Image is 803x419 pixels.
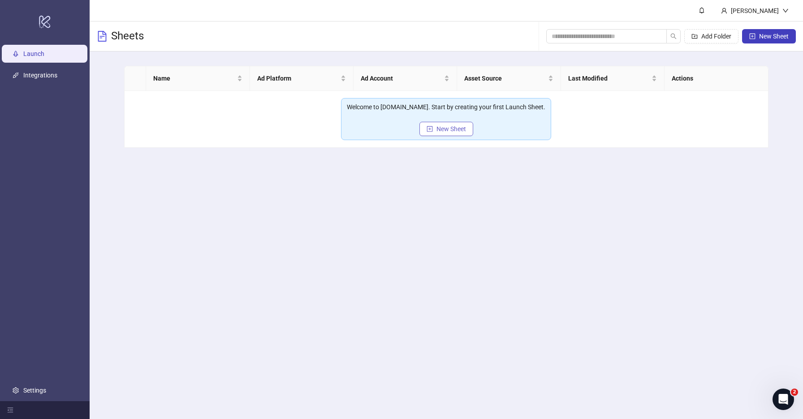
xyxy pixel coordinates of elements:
span: New Sheet [436,125,466,133]
span: 2 [791,389,798,396]
button: Add Folder [684,29,738,43]
span: New Sheet [759,33,789,40]
span: Asset Source [464,73,546,83]
span: file-text [97,31,108,42]
span: Add Folder [701,33,731,40]
th: Ad Platform [250,66,354,91]
span: search [670,33,677,39]
span: user [721,8,727,14]
span: Ad Account [361,73,442,83]
div: [PERSON_NAME] [727,6,782,16]
span: bell [699,7,705,13]
th: Last Modified [561,66,665,91]
th: Asset Source [457,66,561,91]
span: down [782,8,789,14]
a: Settings [23,387,46,394]
span: Ad Platform [257,73,339,83]
a: Launch [23,50,44,57]
button: New Sheet [419,122,473,136]
button: New Sheet [742,29,796,43]
div: Welcome to [DOMAIN_NAME]. Start by creating your first Launch Sheet. [347,102,545,112]
span: plus-square [427,126,433,132]
span: Name [153,73,235,83]
a: Integrations [23,72,57,79]
span: folder-add [691,33,698,39]
th: Name [146,66,250,91]
h3: Sheets [111,29,144,43]
span: Last Modified [568,73,650,83]
span: menu-fold [7,407,13,413]
iframe: Intercom live chat [773,389,794,410]
span: plus-square [749,33,756,39]
th: Ad Account [354,66,457,91]
th: Actions [665,66,768,91]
